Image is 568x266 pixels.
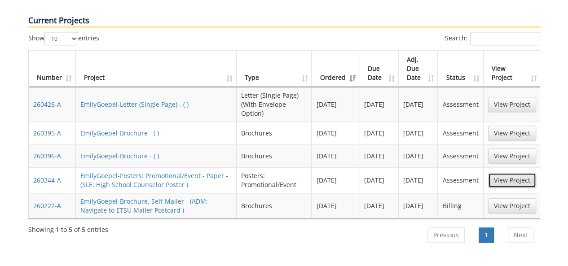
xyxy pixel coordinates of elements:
[33,201,61,210] a: 260222-A
[28,15,540,27] p: Current Projects
[312,167,359,193] td: [DATE]
[399,87,438,122] td: [DATE]
[28,222,108,234] div: Showing 1 to 5 of 5 entries
[479,227,494,243] a: 1
[399,167,438,193] td: [DATE]
[438,167,483,193] td: Assessment
[438,87,483,122] td: Assessment
[76,51,237,87] th: Project: activate to sort column ascending
[237,122,312,144] td: Brochures
[470,32,540,45] input: Search:
[359,167,399,193] td: [DATE]
[427,227,465,243] a: Previous
[359,144,399,167] td: [DATE]
[399,122,438,144] td: [DATE]
[237,87,312,122] td: Letter (Single Page) (With Envelope Option)
[438,144,483,167] td: Assessment
[488,148,536,164] a: View Project
[237,193,312,218] td: Brochures
[33,152,61,160] a: 260396-A
[438,122,483,144] td: Assessment
[488,173,536,188] a: View Project
[80,197,208,214] a: EmilyGoepel-Brochure, Self-Mailer - (ADM: Navigate to ETSU Mailer Postcard )
[312,193,359,218] td: [DATE]
[312,122,359,144] td: [DATE]
[312,144,359,167] td: [DATE]
[438,193,483,218] td: Billing
[399,193,438,218] td: [DATE]
[28,32,99,45] label: Show entries
[508,227,533,243] a: Next
[33,129,61,137] a: 260395-A
[237,167,312,193] td: Posters: Promotional/Event
[359,87,399,122] td: [DATE]
[359,193,399,218] td: [DATE]
[33,176,61,184] a: 260344-A
[80,100,189,109] a: EmilyGoepel-Letter (Single Page) - ( )
[438,51,483,87] th: Status: activate to sort column ascending
[312,87,359,122] td: [DATE]
[33,100,61,109] a: 260426-A
[80,129,159,137] a: EmilyGoepel-Brochure - ( )
[399,144,438,167] td: [DATE]
[488,126,536,141] a: View Project
[399,51,438,87] th: Adj. Due Date: activate to sort column ascending
[80,152,159,160] a: EmilyGoepel-Brochure - ( )
[237,51,312,87] th: Type: activate to sort column ascending
[488,198,536,214] a: View Project
[44,32,78,45] select: Showentries
[484,51,541,87] th: View Project: activate to sort column ascending
[29,51,76,87] th: Number: activate to sort column ascending
[80,171,228,189] a: EmilyGoepel-Posters: Promotional/Event - Paper - (SLE: High School Counselor Poster )
[312,51,359,87] th: Ordered: activate to sort column ascending
[359,51,399,87] th: Due Date: activate to sort column ascending
[237,144,312,167] td: Brochures
[445,32,540,45] label: Search:
[359,122,399,144] td: [DATE]
[488,97,536,112] a: View Project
